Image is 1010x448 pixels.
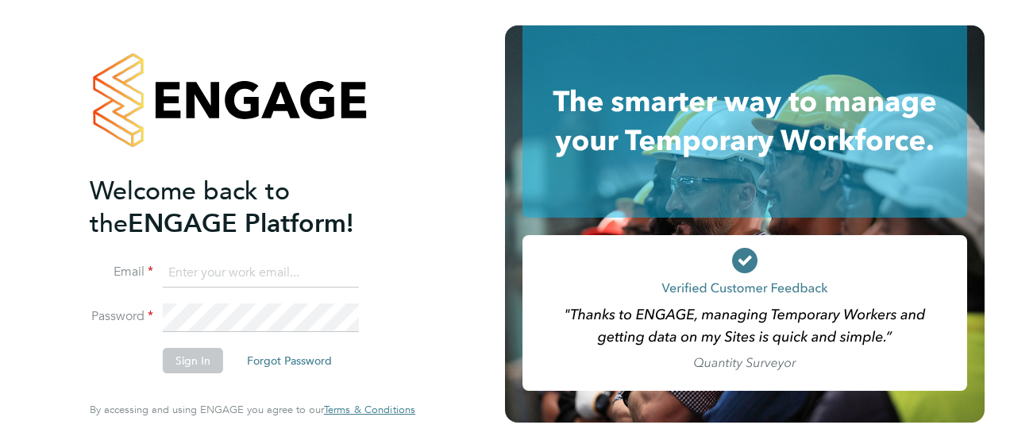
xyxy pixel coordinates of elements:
button: Forgot Password [234,348,345,373]
h2: ENGAGE Platform! [90,175,399,240]
label: Password [90,308,153,325]
span: Welcome back to the [90,176,290,239]
span: By accessing and using ENGAGE you agree to our [90,403,415,416]
button: Sign In [163,348,223,373]
input: Enter your work email... [163,259,359,288]
label: Email [90,264,153,280]
a: Terms & Conditions [324,404,415,416]
span: Terms & Conditions [324,403,415,416]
